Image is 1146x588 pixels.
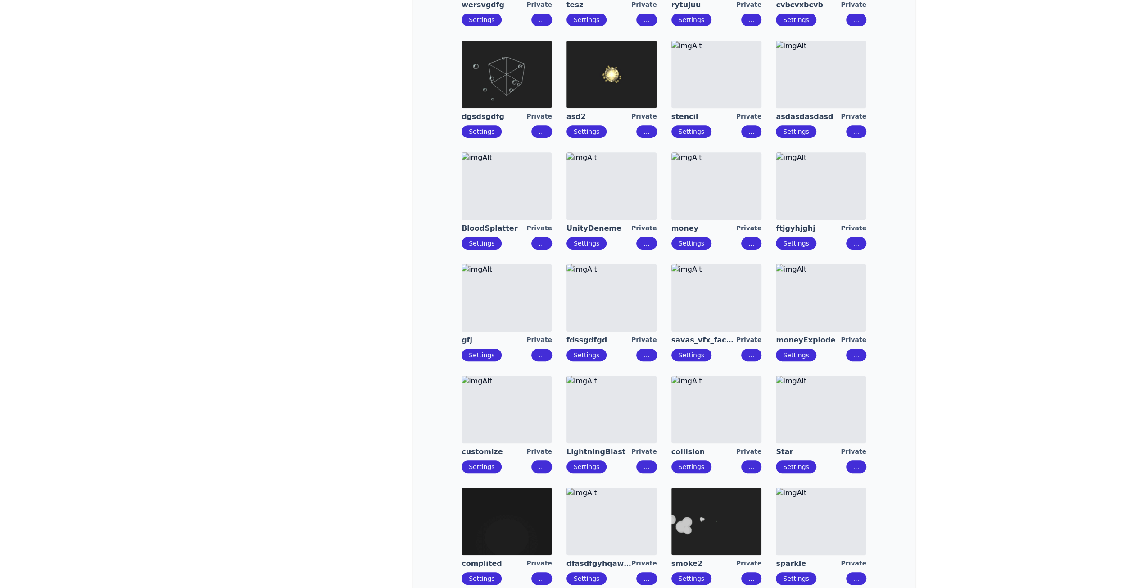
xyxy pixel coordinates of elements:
[736,335,762,345] div: Private
[462,112,526,122] a: dgsdsgdfg
[671,125,711,138] button: Settings
[469,16,494,23] a: Settings
[736,447,762,457] div: Private
[776,14,816,26] button: Settings
[636,460,657,473] button: ...
[631,335,657,345] div: Private
[776,349,816,361] button: Settings
[566,376,657,443] img: imgAlt
[526,335,552,345] div: Private
[469,240,494,247] a: Settings
[531,572,552,585] button: ...
[526,112,552,122] div: Private
[783,351,809,359] a: Settings
[776,152,866,220] img: imgAlt
[566,335,631,345] a: fdssgdfgd
[566,447,631,457] a: LightningBlast
[736,112,762,122] div: Private
[531,460,552,473] button: ...
[469,575,494,582] a: Settings
[631,559,657,569] div: Private
[846,572,866,585] button: ...
[566,125,607,138] button: Settings
[776,335,841,345] a: moneyExplode
[462,223,526,233] a: BloodSplatter
[671,559,736,569] a: smoke2
[846,125,866,138] button: ...
[671,152,761,220] img: imgAlt
[776,376,866,443] img: imgAlt
[574,463,599,470] a: Settings
[846,460,866,473] button: ...
[679,351,704,359] a: Settings
[776,264,866,332] img: imgAlt
[526,447,552,457] div: Private
[636,237,657,250] button: ...
[671,460,711,473] button: Settings
[566,460,607,473] button: Settings
[469,351,494,359] a: Settings
[631,112,657,122] div: Private
[776,237,816,250] button: Settings
[776,447,841,457] a: Star
[636,572,657,585] button: ...
[671,14,711,26] button: Settings
[671,447,736,457] a: collision
[566,152,657,220] img: imgAlt
[462,460,502,473] button: Settings
[566,223,631,233] a: UnityDeneme
[776,460,816,473] button: Settings
[531,14,552,26] button: ...
[574,351,599,359] a: Settings
[679,240,704,247] a: Settings
[736,559,762,569] div: Private
[462,488,552,555] img: imgAlt
[741,460,761,473] button: ...
[636,14,657,26] button: ...
[574,240,599,247] a: Settings
[736,223,762,233] div: Private
[846,349,866,361] button: ...
[462,376,552,443] img: imgAlt
[679,463,704,470] a: Settings
[841,112,866,122] div: Private
[566,488,657,555] img: imgAlt
[679,128,704,135] a: Settings
[841,559,866,569] div: Private
[531,125,552,138] button: ...
[574,16,599,23] a: Settings
[841,223,866,233] div: Private
[631,223,657,233] div: Private
[671,237,711,250] button: Settings
[574,575,599,582] a: Settings
[783,575,809,582] a: Settings
[526,223,552,233] div: Private
[462,572,502,585] button: Settings
[783,240,809,247] a: Settings
[526,559,552,569] div: Private
[671,376,761,443] img: imgAlt
[636,125,657,138] button: ...
[531,349,552,361] button: ...
[462,41,552,108] img: imgAlt
[741,14,761,26] button: ...
[566,41,657,108] img: imgAlt
[776,41,866,108] img: imgAlt
[741,237,761,250] button: ...
[776,559,841,569] a: sparkle
[462,447,526,457] a: customize
[776,223,841,233] a: ftjgyhjghj
[566,14,607,26] button: Settings
[671,349,711,361] button: Settings
[566,112,631,122] a: asd2
[841,335,866,345] div: Private
[566,349,607,361] button: Settings
[846,14,866,26] button: ...
[462,349,502,361] button: Settings
[566,264,657,332] img: imgAlt
[566,572,607,585] button: Settings
[469,463,494,470] a: Settings
[531,237,552,250] button: ...
[741,125,761,138] button: ...
[783,463,809,470] a: Settings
